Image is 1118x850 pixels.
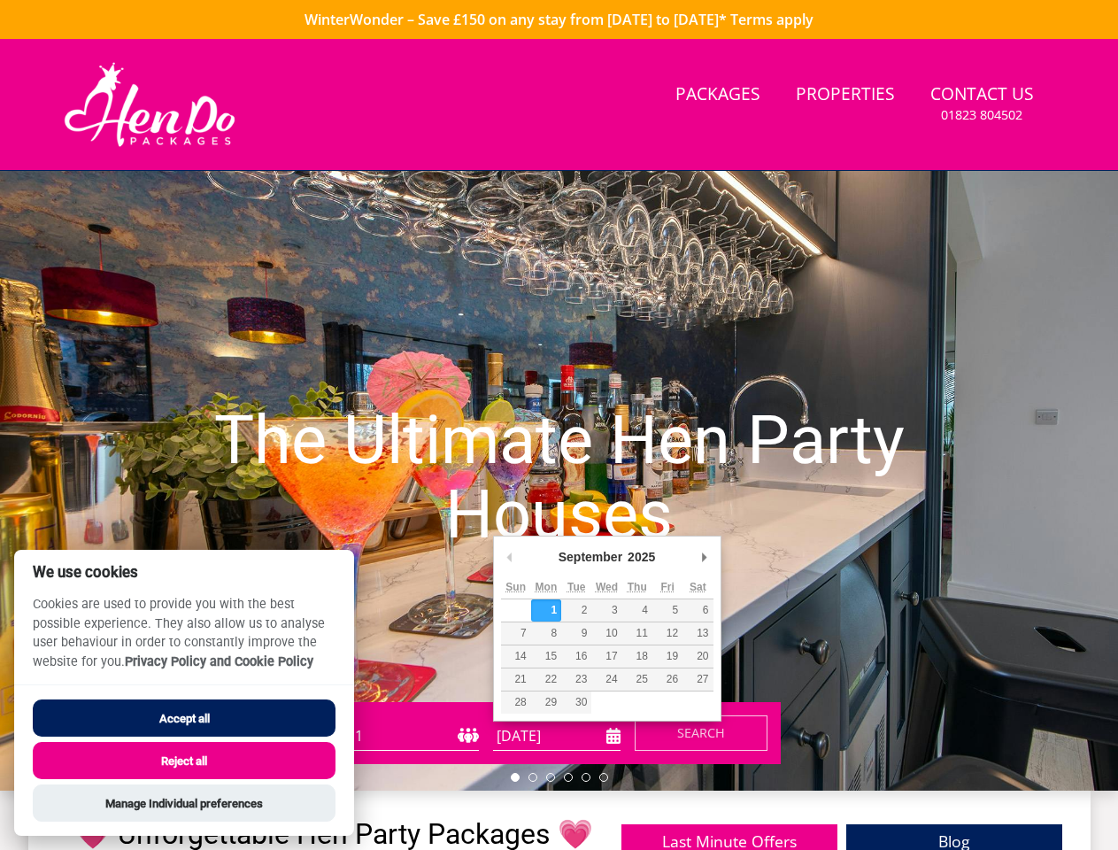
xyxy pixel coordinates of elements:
button: 28 [501,692,531,714]
button: 29 [531,692,561,714]
button: 9 [561,622,591,645]
div: September [556,544,625,570]
a: Contact Us01823 804502 [923,75,1041,133]
button: Accept all [33,699,335,737]
a: Packages [668,75,767,115]
abbr: Monday [536,581,558,593]
button: 18 [622,645,652,668]
button: 17 [591,645,621,668]
button: 14 [501,645,531,668]
button: 2 [561,599,591,622]
button: 10 [591,622,621,645]
abbr: Friday [660,581,674,593]
div: 2025 [625,544,658,570]
button: Reject all [33,742,335,779]
h1: The Ultimate Hen Party Houses [167,368,950,587]
abbr: Wednesday [596,581,618,593]
abbr: Thursday [628,581,647,593]
button: 13 [682,622,713,645]
button: Search [635,715,767,751]
button: Previous Month [501,544,519,570]
button: 25 [622,668,652,691]
abbr: Tuesday [567,581,585,593]
button: 30 [561,692,591,714]
button: 23 [561,668,591,691]
a: Privacy Policy and Cookie Policy [125,654,313,669]
button: Next Month [696,544,713,570]
a: Properties [789,75,902,115]
img: Hen Do Packages [57,60,243,149]
button: 6 [682,599,713,622]
button: 11 [622,622,652,645]
button: 3 [591,599,621,622]
button: 26 [652,668,682,691]
button: 8 [531,622,561,645]
button: 19 [652,645,682,668]
button: 5 [652,599,682,622]
button: Manage Individual preferences [33,784,335,822]
p: Cookies are used to provide you with the best possible experience. They also allow us to analyse ... [14,595,354,684]
button: 20 [682,645,713,668]
button: 4 [622,599,652,622]
button: 16 [561,645,591,668]
button: 27 [682,668,713,691]
h2: We use cookies [14,564,354,581]
button: 15 [531,645,561,668]
button: 1 [531,599,561,622]
abbr: Saturday [690,581,706,593]
abbr: Sunday [505,581,526,593]
button: 22 [531,668,561,691]
button: 12 [652,622,682,645]
button: 24 [591,668,621,691]
button: 7 [501,622,531,645]
button: 21 [501,668,531,691]
input: Arrival Date [493,722,621,751]
span: Search [677,724,725,741]
small: 01823 804502 [941,106,1022,124]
